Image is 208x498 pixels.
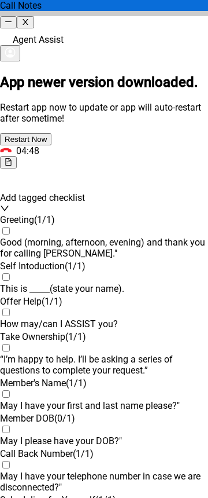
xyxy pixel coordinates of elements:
[17,16,34,28] button: close
[5,158,12,166] span: file-text
[5,135,47,144] span: Restart Now
[5,18,12,25] span: minus
[16,145,39,156] span: 04:48
[42,296,62,307] span: ( 1 / 1 )
[73,448,94,459] span: ( 1 / 1 )
[54,413,75,424] span: ( 0 / 1 )
[21,18,29,25] span: close
[13,34,64,45] span: Agent Assist
[34,214,55,225] span: ( 1 / 1 )
[65,261,86,272] span: ( 1 / 1 )
[66,378,87,389] span: ( 1 / 1 )
[65,331,86,342] span: ( 1 / 1 )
